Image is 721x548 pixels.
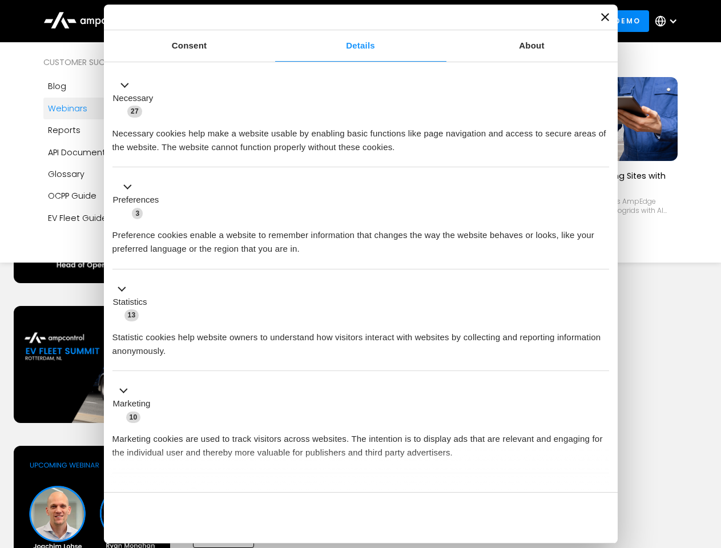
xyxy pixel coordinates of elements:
label: Preferences [113,194,159,207]
button: Marketing (10) [112,384,158,424]
button: Unclassified (2) [112,486,206,500]
a: EV Fleet Guide [43,207,185,229]
span: 27 [127,106,142,117]
div: Webinars [48,102,87,115]
button: Close banner [601,13,609,21]
label: Marketing [113,397,151,410]
a: Blog [43,75,185,97]
span: 3 [132,208,143,219]
a: API Documentation [43,142,185,163]
div: Statistic cookies help website owners to understand how visitors interact with websites by collec... [112,322,609,358]
span: 10 [126,412,141,423]
div: EV Fleet Guide [48,212,107,224]
a: Glossary [43,163,185,185]
div: Reports [48,124,80,136]
a: About [446,30,618,62]
div: Blog [48,80,66,92]
button: Necessary (27) [112,78,160,118]
div: Necessary cookies help make a website usable by enabling basic functions like page navigation and... [112,118,609,154]
button: Preferences (3) [112,180,166,220]
div: OCPP Guide [48,190,96,202]
a: OCPP Guide [43,185,185,207]
div: Marketing cookies are used to track visitors across websites. The intention is to display ads tha... [112,424,609,460]
label: Statistics [113,296,147,309]
span: 2 [188,487,199,499]
button: Statistics (13) [112,282,154,322]
a: Webinars [43,98,185,119]
div: Glossary [48,168,84,180]
div: API Documentation [48,146,127,159]
button: Okay [445,501,609,534]
a: Details [275,30,446,62]
a: Reports [43,119,185,141]
label: Necessary [113,92,154,105]
div: Preference cookies enable a website to remember information that changes the way the website beha... [112,220,609,256]
div: Customer success [43,56,185,68]
span: 13 [124,309,139,321]
a: Consent [104,30,275,62]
